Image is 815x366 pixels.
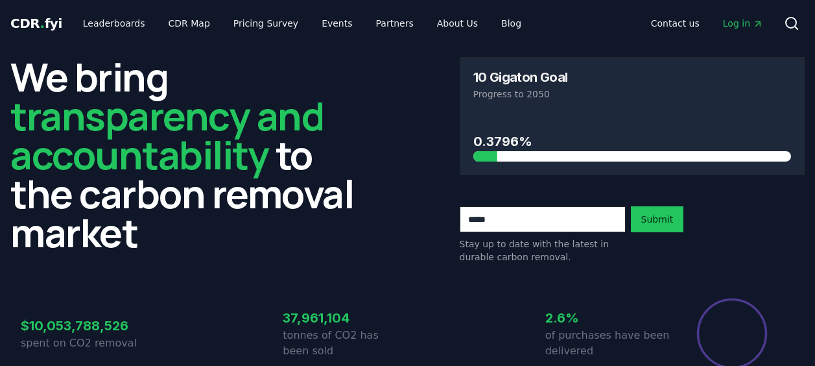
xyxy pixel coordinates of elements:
[10,14,62,32] a: CDR.fyi
[641,12,774,35] nav: Main
[427,12,488,35] a: About Us
[21,316,145,335] h3: $10,053,788,526
[21,335,145,351] p: spent on CO2 removal
[473,132,792,151] h3: 0.3796%
[73,12,156,35] a: Leaderboards
[10,16,62,31] span: CDR fyi
[713,12,774,35] a: Log in
[73,12,532,35] nav: Main
[631,206,684,232] button: Submit
[473,88,792,101] p: Progress to 2050
[40,16,45,31] span: .
[545,328,670,359] p: of purchases have been delivered
[283,328,407,359] p: tonnes of CO2 has been sold
[473,71,568,84] h3: 10 Gigaton Goal
[641,12,710,35] a: Contact us
[10,89,324,181] span: transparency and accountability
[723,17,763,30] span: Log in
[311,12,362,35] a: Events
[158,12,220,35] a: CDR Map
[545,308,670,328] h3: 2.6%
[491,12,532,35] a: Blog
[283,308,407,328] h3: 37,961,104
[460,238,626,263] p: Stay up to date with the latest in durable carbon removal.
[223,12,309,35] a: Pricing Survey
[10,57,356,252] h2: We bring to the carbon removal market
[366,12,424,35] a: Partners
